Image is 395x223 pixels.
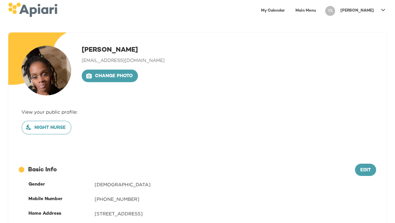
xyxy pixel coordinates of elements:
[82,58,165,63] span: [EMAIL_ADDRESS][DOMAIN_NAME]
[22,46,71,95] img: user-photo-123-1755453571446.jpeg
[28,196,95,202] div: Mobile Number
[19,166,355,174] div: Basic Info
[22,121,71,135] button: Night nurse
[95,181,376,188] div: [DEMOGRAPHIC_DATA]
[340,8,374,14] p: [PERSON_NAME]
[291,4,320,18] a: Main Menu
[95,196,376,202] div: [PHONE_NUMBER]
[27,124,66,132] span: Night nurse
[22,125,71,130] a: Night nurse
[28,210,95,217] div: Home Address
[28,181,95,188] div: Gender
[257,4,289,18] a: My Calendar
[8,3,57,17] img: logo
[355,164,376,176] button: Edit
[95,210,376,217] div: [STREET_ADDRESS]
[360,166,371,175] span: Edit
[82,70,138,82] button: Change photo
[22,109,373,115] div: View your public profile:
[82,46,165,55] h1: [PERSON_NAME]
[325,6,335,16] div: TS
[87,72,133,81] span: Change photo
